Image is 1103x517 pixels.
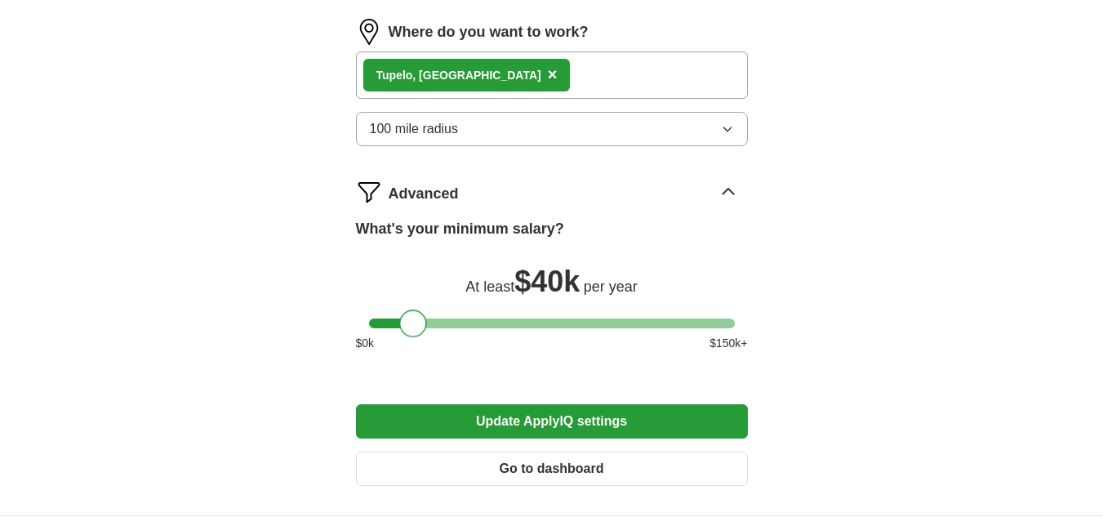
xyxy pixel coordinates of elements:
[356,335,375,352] span: $ 0 k
[389,21,589,43] label: Where do you want to work?
[356,112,748,146] button: 100 mile radius
[709,335,747,352] span: $ 150 k+
[584,279,638,295] span: per year
[370,119,459,139] span: 100 mile radius
[356,452,748,486] button: Go to dashboard
[514,265,580,298] span: $ 40k
[389,183,459,205] span: Advanced
[465,279,514,295] span: At least
[548,65,558,83] span: ×
[548,63,558,87] button: ×
[356,179,382,205] img: filter
[356,404,748,439] button: Update ApplyIQ settings
[356,218,564,240] label: What's your minimum salary?
[376,67,541,84] div: Tupelo, [GEOGRAPHIC_DATA]
[356,19,382,45] img: location.png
